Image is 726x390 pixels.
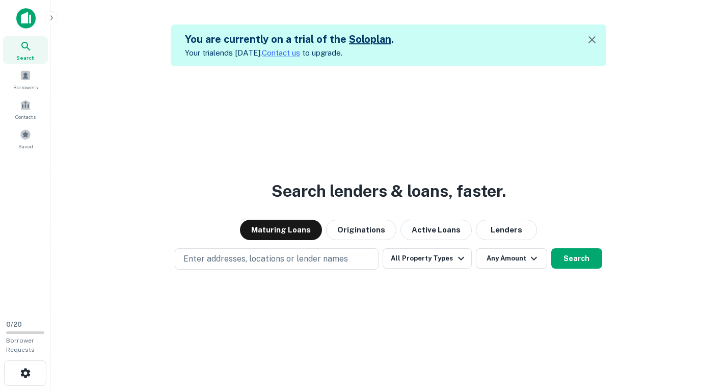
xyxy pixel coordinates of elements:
a: Contacts [3,95,48,123]
button: Maturing Loans [240,220,322,240]
button: Lenders [476,220,537,240]
h5: You are currently on a trial of the . [185,32,394,47]
button: All Property Types [383,248,471,269]
button: Any Amount [476,248,547,269]
span: Search [16,54,35,62]
button: Active Loans [400,220,472,240]
iframe: Chat Widget [675,308,726,357]
a: Borrowers [3,66,48,93]
a: Search [3,36,48,64]
button: Originations [326,220,396,240]
span: Borrowers [13,83,38,91]
img: capitalize-icon.png [16,8,36,29]
a: Soloplan [349,33,391,45]
a: Saved [3,125,48,152]
button: Enter addresses, locations or lender names [175,248,379,270]
span: 0 / 20 [6,321,22,328]
p: Enter addresses, locations or lender names [183,253,348,265]
p: Your trial ends [DATE]. to upgrade. [185,47,394,59]
h3: Search lenders & loans, faster. [272,179,506,203]
span: Saved [18,142,33,150]
a: Contact us [262,48,300,57]
button: Search [551,248,602,269]
span: Contacts [15,113,36,121]
span: Borrower Requests [6,337,35,353]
